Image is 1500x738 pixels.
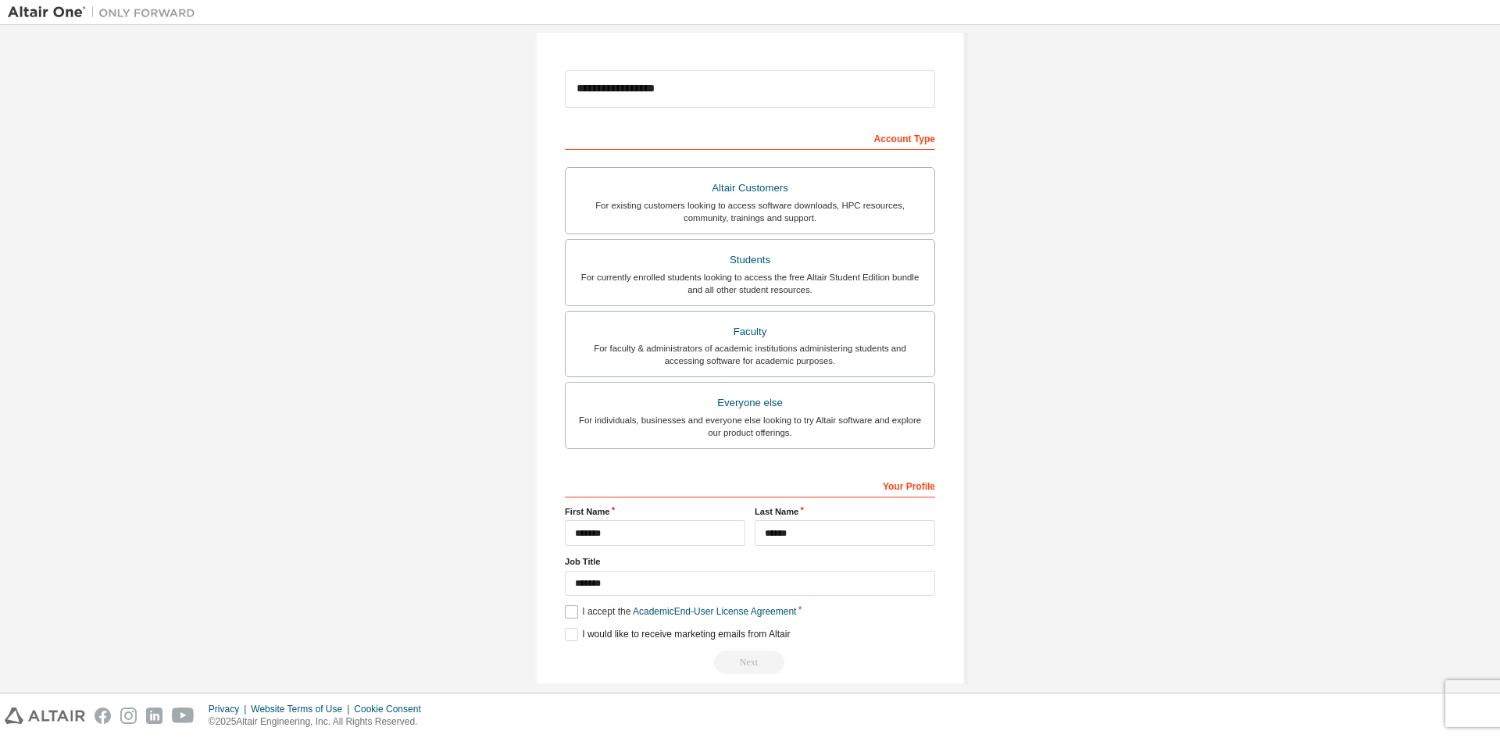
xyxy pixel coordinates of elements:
div: Account Type [565,125,935,150]
div: For currently enrolled students looking to access the free Altair Student Edition bundle and all ... [575,271,925,296]
div: Cookie Consent [354,703,430,715]
img: altair_logo.svg [5,708,85,724]
label: I would like to receive marketing emails from Altair [565,628,790,641]
div: Everyone else [575,392,925,414]
div: For existing customers looking to access software downloads, HPC resources, community, trainings ... [575,199,925,224]
div: Privacy [209,703,251,715]
div: Read and acccept EULA to continue [565,651,935,674]
label: I accept the [565,605,796,619]
div: Your Profile [565,472,935,497]
a: Academic End-User License Agreement [633,606,796,617]
div: Altair Customers [575,177,925,199]
div: Students [575,249,925,271]
img: youtube.svg [172,708,195,724]
img: Altair One [8,5,203,20]
div: Faculty [575,321,925,343]
label: First Name [565,505,745,518]
div: For faculty & administrators of academic institutions administering students and accessing softwa... [575,342,925,367]
div: For individuals, businesses and everyone else looking to try Altair software and explore our prod... [575,414,925,439]
label: Job Title [565,555,935,568]
div: Website Terms of Use [251,703,354,715]
img: linkedin.svg [146,708,162,724]
label: Last Name [755,505,935,518]
img: facebook.svg [95,708,111,724]
img: instagram.svg [120,708,137,724]
p: © 2025 Altair Engineering, Inc. All Rights Reserved. [209,715,430,729]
